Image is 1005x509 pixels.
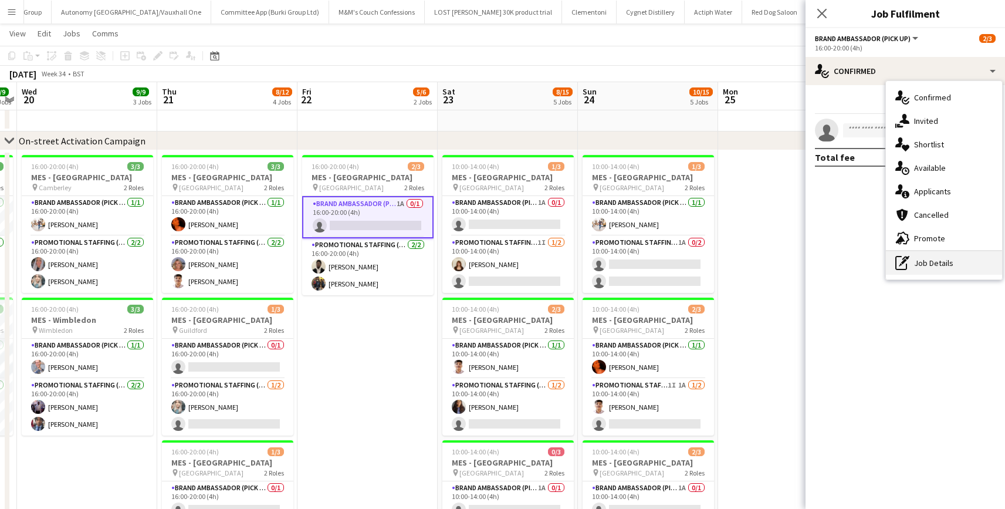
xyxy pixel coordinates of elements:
span: 2 Roles [544,183,564,192]
span: Fri [302,86,312,97]
h3: MES - [GEOGRAPHIC_DATA] [302,172,434,183]
div: Cancelled [886,203,1002,227]
app-card-role: Brand Ambassador (Pick up)1/116:00-20:00 (4h)[PERSON_NAME] [22,339,153,379]
app-card-role: Brand Ambassador (Pick up)1A0/110:00-14:00 (4h) [442,196,574,236]
span: [GEOGRAPHIC_DATA] [459,468,524,477]
div: 5 Jobs [690,97,712,106]
span: [GEOGRAPHIC_DATA] [600,326,664,335]
span: [GEOGRAPHIC_DATA] [459,326,524,335]
span: 2/3 [979,34,996,43]
span: 2/3 [688,305,705,314]
span: Sun [583,86,597,97]
span: Guildford [179,326,207,335]
app-job-card: 16:00-20:00 (4h)3/3MES - [GEOGRAPHIC_DATA] [GEOGRAPHIC_DATA]2 RolesBrand Ambassador (Pick up)1/11... [162,155,293,293]
span: Thu [162,86,177,97]
span: 2 Roles [124,183,144,192]
div: 10:00-14:00 (4h)1/3MES - [GEOGRAPHIC_DATA] [GEOGRAPHIC_DATA]2 RolesBrand Ambassador (Pick up)1/11... [583,155,714,293]
span: 2/3 [548,305,564,314]
span: 2 Roles [685,326,705,335]
span: Wed [22,86,37,97]
div: 10:00-14:00 (4h)2/3MES - [GEOGRAPHIC_DATA] [GEOGRAPHIC_DATA]2 RolesBrand Ambassador (Pick up)1/11... [583,298,714,436]
span: [GEOGRAPHIC_DATA] [600,468,664,477]
span: Week 34 [39,69,68,78]
span: 2 Roles [685,468,705,477]
app-job-card: 10:00-14:00 (4h)1/3MES - [GEOGRAPHIC_DATA] [GEOGRAPHIC_DATA]2 RolesBrand Ambassador (Pick up)1A0/... [442,155,574,293]
span: 16:00-20:00 (4h) [312,162,359,171]
app-card-role: Promotional Staffing (Brand Ambassadors)1A0/210:00-14:00 (4h) [583,236,714,293]
app-card-role: Brand Ambassador (Pick up)1/110:00-14:00 (4h)[PERSON_NAME] [583,196,714,236]
div: 3 Jobs [133,97,151,106]
app-job-card: 16:00-20:00 (4h)1/3MES - [GEOGRAPHIC_DATA] Guildford2 RolesBrand Ambassador (Pick up)0/116:00-20:... [162,298,293,436]
app-card-role: Promotional Staffing (Brand Ambassadors)2/216:00-20:00 (4h)[PERSON_NAME][PERSON_NAME] [22,379,153,436]
div: BST [73,69,84,78]
h3: MES - [GEOGRAPHIC_DATA] [162,457,293,468]
span: 10/15 [689,87,713,96]
span: Sat [442,86,455,97]
app-card-role: Brand Ambassador (Pick up)1/116:00-20:00 (4h)[PERSON_NAME] [22,196,153,236]
h3: MES - [GEOGRAPHIC_DATA] [162,315,293,325]
span: 10:00-14:00 (4h) [452,447,499,456]
span: 1/3 [548,162,564,171]
h3: MES - [GEOGRAPHIC_DATA] [162,172,293,183]
span: 16:00-20:00 (4h) [171,162,219,171]
span: 2 Roles [264,468,284,477]
span: 2 Roles [544,468,564,477]
span: 2 Roles [685,183,705,192]
h3: Job Fulfilment [806,6,1005,21]
button: Clementoni [562,1,617,23]
div: Confirmed [806,57,1005,85]
div: Invited [886,109,1002,133]
span: 24 [581,93,597,106]
span: 10:00-14:00 (4h) [592,305,639,314]
a: Edit [33,26,56,41]
app-card-role: Promotional Staffing (Brand Ambassadors)1I1A1/210:00-14:00 (4h)[PERSON_NAME] [583,379,714,436]
div: 5 Jobs [553,97,572,106]
span: 3/3 [127,162,144,171]
app-job-card: 16:00-20:00 (4h)3/3MES - Wimbledon Wimbledon2 RolesBrand Ambassador (Pick up)1/116:00-20:00 (4h)[... [22,298,153,436]
span: 0/3 [548,447,564,456]
span: 2/3 [688,447,705,456]
h3: MES - [GEOGRAPHIC_DATA] [583,172,714,183]
h3: MES - [GEOGRAPHIC_DATA] [583,457,714,468]
span: 25 [721,93,738,106]
div: [DATE] [9,68,36,80]
span: 2 Roles [544,326,564,335]
button: Committee App (Burki Group Ltd) [211,1,329,23]
app-card-role: Brand Ambassador (Pick up)1/116:00-20:00 (4h)[PERSON_NAME] [162,196,293,236]
span: 2 Roles [124,326,144,335]
span: Wimbledon [39,326,73,335]
app-card-role: Promotional Staffing (Brand Ambassadors)1I1/210:00-14:00 (4h)[PERSON_NAME] [442,236,574,293]
span: Brand Ambassador (Pick up) [815,34,911,43]
span: 5/6 [413,87,429,96]
span: 23 [441,93,455,106]
span: 22 [300,93,312,106]
div: Promote [886,227,1002,250]
a: Comms [87,26,123,41]
span: 2 Roles [264,183,284,192]
span: 16:00-20:00 (4h) [171,447,219,456]
h3: MES - [GEOGRAPHIC_DATA] [442,315,574,325]
a: View [5,26,31,41]
span: View [9,28,26,39]
span: Edit [38,28,51,39]
div: On-street Activation Campaign [19,135,145,147]
button: Brand Ambassador (Pick up) [815,34,920,43]
div: Confirmed [886,86,1002,109]
span: 16:00-20:00 (4h) [31,162,79,171]
span: [GEOGRAPHIC_DATA] [459,183,524,192]
span: Mon [723,86,738,97]
div: 16:00-20:00 (4h)2/3MES - [GEOGRAPHIC_DATA] [GEOGRAPHIC_DATA]2 RolesBrand Ambassador (Pick up)1A0/... [302,155,434,295]
span: Camberley [39,183,72,192]
app-card-role: Brand Ambassador (Pick up)0/116:00-20:00 (4h) [162,339,293,379]
app-card-role: Brand Ambassador (Pick up)1/110:00-14:00 (4h)[PERSON_NAME] [442,339,574,379]
button: M&M's Couch Confessions [329,1,425,23]
app-card-role: Promotional Staffing (Brand Ambassadors)2/216:00-20:00 (4h)[PERSON_NAME][PERSON_NAME] [302,238,434,295]
h3: MES - [GEOGRAPHIC_DATA] [442,172,574,183]
span: 2 Roles [404,183,424,192]
app-card-role: Promotional Staffing (Brand Ambassadors)1/210:00-14:00 (4h)[PERSON_NAME] [442,379,574,436]
app-card-role: Promotional Staffing (Brand Ambassadors)2/216:00-20:00 (4h)[PERSON_NAME][PERSON_NAME] [22,236,153,293]
div: Available [886,156,1002,180]
div: 10:00-14:00 (4h)2/3MES - [GEOGRAPHIC_DATA] [GEOGRAPHIC_DATA]2 RolesBrand Ambassador (Pick up)1/11... [442,298,574,436]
